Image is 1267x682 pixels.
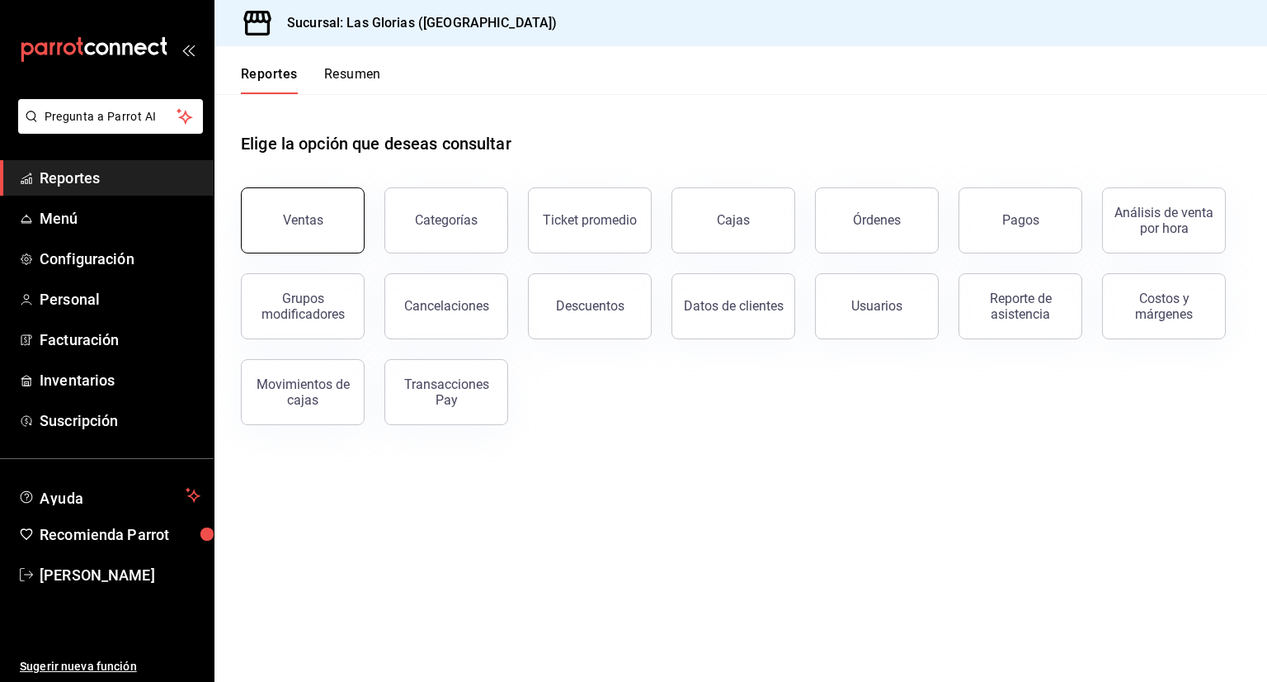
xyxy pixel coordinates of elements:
[543,212,637,228] div: Ticket promedio
[958,187,1082,253] button: Pagos
[969,291,1072,322] div: Reporte de asistencia
[40,167,200,189] span: Reportes
[252,291,354,322] div: Grupos modificadores
[528,187,652,253] button: Ticket promedio
[181,43,195,56] button: open_drawer_menu
[1102,187,1226,253] button: Análisis de venta por hora
[384,273,508,339] button: Cancelaciones
[252,377,354,408] div: Movimientos de cajas
[241,66,381,94] div: navigation tabs
[395,377,497,408] div: Transacciones Pay
[40,288,200,310] span: Personal
[40,410,200,432] span: Suscripción
[40,248,200,270] span: Configuración
[45,108,177,126] span: Pregunta a Parrot AI
[684,298,784,314] div: Datos de clientes
[40,329,200,351] span: Facturación
[528,273,652,339] button: Descuentos
[1113,205,1215,236] div: Análisis de venta por hora
[20,658,200,675] span: Sugerir nueva función
[671,273,795,339] button: Datos de clientes
[241,131,511,156] h1: Elige la opción que deseas consultar
[40,523,200,546] span: Recomienda Parrot
[18,99,203,134] button: Pregunta a Parrot AI
[815,273,939,339] button: Usuarios
[1113,291,1215,322] div: Costos y márgenes
[556,298,624,314] div: Descuentos
[40,207,200,230] span: Menú
[958,273,1082,339] button: Reporte de asistencia
[384,187,508,253] button: Categorías
[40,485,179,505] span: Ayuda
[241,359,365,425] button: Movimientos de cajas
[40,564,200,586] span: [PERSON_NAME]
[274,13,557,33] h3: Sucursal: Las Glorias ([GEOGRAPHIC_DATA])
[241,273,365,339] button: Grupos modificadores
[851,298,902,314] div: Usuarios
[40,369,200,391] span: Inventarios
[241,187,365,253] button: Ventas
[717,211,751,230] div: Cajas
[815,187,939,253] button: Órdenes
[241,66,298,94] button: Reportes
[671,187,795,253] a: Cajas
[853,212,901,228] div: Órdenes
[415,212,478,228] div: Categorías
[12,120,203,137] a: Pregunta a Parrot AI
[384,359,508,425] button: Transacciones Pay
[404,298,489,314] div: Cancelaciones
[1102,273,1226,339] button: Costos y márgenes
[1002,212,1039,228] div: Pagos
[324,66,381,94] button: Resumen
[283,212,323,228] div: Ventas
